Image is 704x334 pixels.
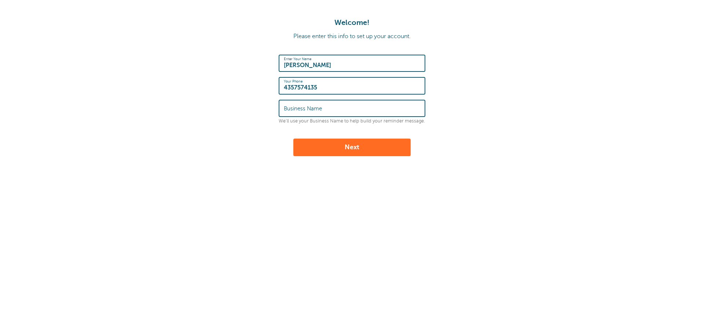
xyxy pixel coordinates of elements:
p: We'll use your Business Name to help build your reminder message. [279,118,425,124]
label: Your Phone [284,79,302,84]
label: Enter Your Name [284,57,311,61]
button: Next [293,139,411,156]
h1: Welcome! [7,18,697,27]
p: Please enter this info to set up your account. [7,33,697,40]
label: Business Name [284,105,322,112]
